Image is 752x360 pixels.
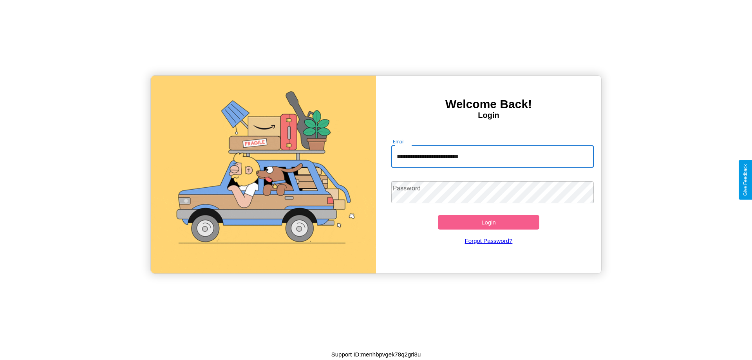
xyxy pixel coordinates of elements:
[331,349,421,360] p: Support ID: menhbpvgek78q2gri8u
[743,164,748,196] div: Give Feedback
[438,215,539,230] button: Login
[393,138,405,145] label: Email
[376,98,601,111] h3: Welcome Back!
[151,76,376,273] img: gif
[376,111,601,120] h4: Login
[387,230,590,252] a: Forgot Password?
